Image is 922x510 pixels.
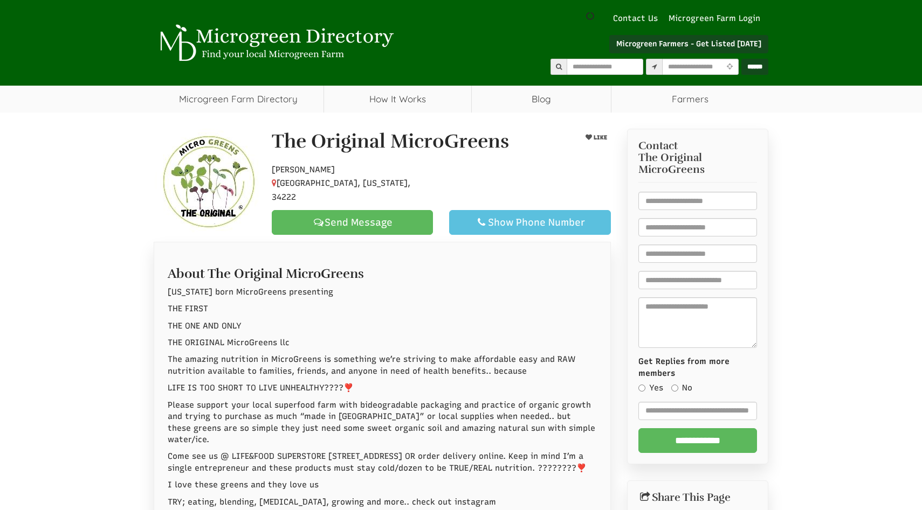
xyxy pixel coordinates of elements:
span: LIKE [591,134,607,141]
p: THE ONE AND ONLY [168,320,597,332]
img: Microgreen Directory [154,24,396,62]
ul: Profile Tabs [154,242,611,242]
p: [US_STATE] born MicroGreens presenting [168,287,597,298]
input: No [671,385,678,392]
p: Please support your local superfood farm with bideogradable packaging and practice of organic gro... [168,400,597,446]
span: [GEOGRAPHIC_DATA], [US_STATE], 34222 [272,178,410,202]
p: Come see us @ LIFE&FOOD SUPERSTORE [STREET_ADDRESS] OR order delivery online. Keep in mind I’m a ... [168,451,597,474]
span: Farmers [611,86,768,113]
button: LIKE [581,131,610,144]
p: The amazing nutrition in MicroGreens is something we’re striving to make affordable easy and RAW ... [168,354,597,377]
p: I love these greens and they love us [168,479,597,491]
a: Blog [472,86,611,113]
span: The Original MicroGreens [638,152,758,176]
h1: The Original MicroGreens [272,131,509,152]
a: How It Works [324,86,471,113]
a: Contact Us [608,13,663,24]
label: No [671,382,692,394]
label: Yes [638,382,663,394]
p: TRY; eating, blending, [MEDICAL_DATA], growing and more.. check out instagram [168,497,597,508]
p: LIFE IS TOO SHORT TO LIVE UNHEALTHY????❣️ [168,382,597,394]
h3: Contact [638,140,758,176]
div: Show Phone Number [458,216,601,229]
input: Yes [638,385,645,392]
a: Microgreen Farm Login [669,13,766,24]
a: Send Message [272,210,433,235]
h2: Share This Page [638,492,758,504]
p: THE FIRST [168,303,597,315]
span: [PERSON_NAME] [272,165,335,174]
p: THE ORIGINAL MicroGreens llc [168,337,597,348]
h2: About The Original MicroGreens [168,261,597,281]
a: Microgreen Farmers - Get Listed [DATE] [609,35,768,53]
label: Get Replies from more members [638,356,758,379]
a: Microgreen Farm Directory [154,86,324,113]
i: Use Current Location [724,64,735,71]
img: Contact The Original MicroGreens [155,129,263,236]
